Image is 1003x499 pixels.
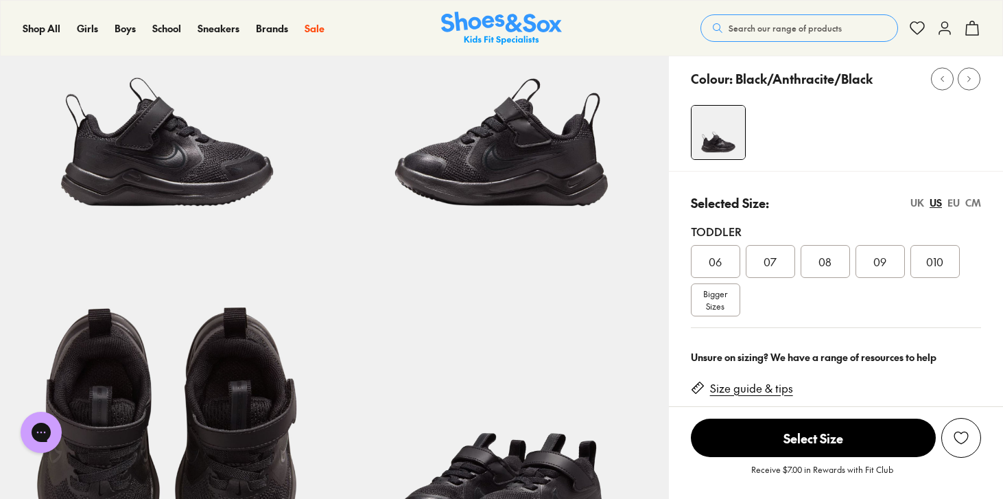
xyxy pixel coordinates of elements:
[305,21,324,35] span: Sale
[818,253,831,270] span: 08
[692,106,745,159] img: 4-557374_1
[77,21,98,35] span: Girls
[198,21,239,35] span: Sneakers
[441,12,562,45] a: Shoes & Sox
[77,21,98,36] a: Girls
[691,418,936,458] button: Select Size
[152,21,181,35] span: School
[947,196,960,210] div: EU
[910,196,924,210] div: UK
[691,69,733,88] p: Colour:
[23,21,60,35] span: Shop All
[305,21,324,36] a: Sale
[709,253,722,270] span: 06
[729,22,842,34] span: Search our range of products
[691,350,981,364] div: Unsure on sizing? We have a range of resources to help
[926,253,943,270] span: 010
[751,463,893,488] p: Receive $7.00 in Rewards with Fit Club
[115,21,136,36] a: Boys
[691,194,769,212] p: Selected Size:
[941,418,981,458] button: Add to Wishlist
[965,196,981,210] div: CM
[256,21,288,36] a: Brands
[198,21,239,36] a: Sneakers
[441,12,562,45] img: SNS_Logo_Responsive.svg
[930,196,942,210] div: US
[700,14,898,42] button: Search our range of products
[703,288,727,312] span: Bigger Sizes
[873,253,886,270] span: 09
[691,419,936,457] span: Select Size
[14,407,69,458] iframe: Gorgias live chat messenger
[735,69,873,88] p: Black/Anthracite/Black
[710,381,793,396] a: Size guide & tips
[764,253,777,270] span: 07
[152,21,181,36] a: School
[23,21,60,36] a: Shop All
[691,223,981,240] div: Toddler
[256,21,288,35] span: Brands
[115,21,136,35] span: Boys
